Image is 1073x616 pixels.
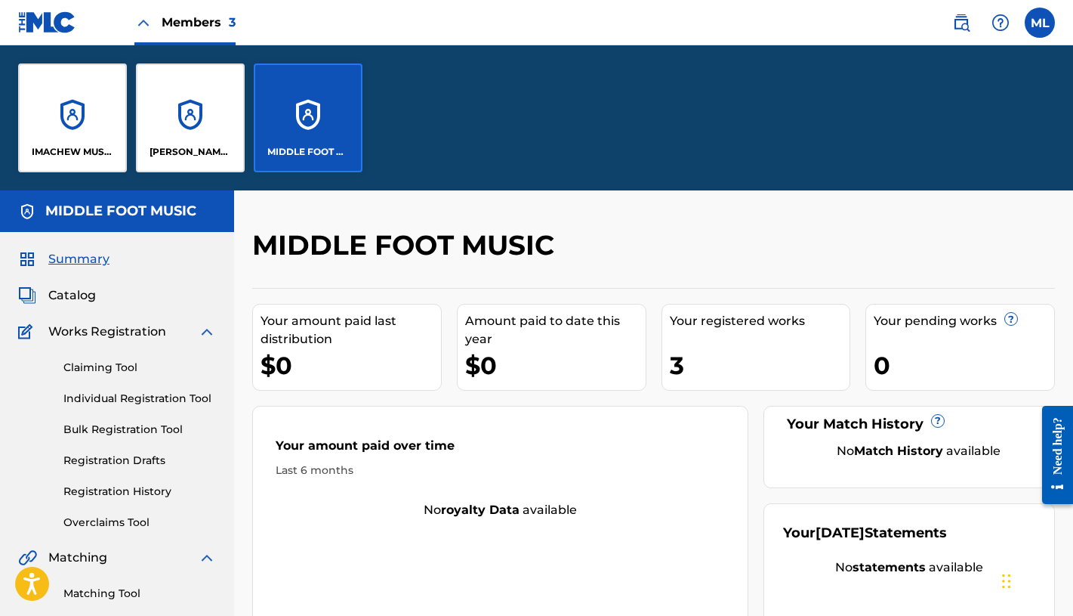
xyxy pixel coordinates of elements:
[63,515,216,531] a: Overclaims Tool
[465,312,646,348] div: Amount paid to date this year
[18,323,38,341] img: Works Registration
[1005,313,1017,325] span: ?
[63,391,216,407] a: Individual Registration Tool
[18,63,127,172] a: AccountsIMACHEW MUSIC
[670,312,850,330] div: Your registered works
[952,14,970,32] img: search
[465,348,646,382] div: $0
[198,549,216,567] img: expand
[946,8,976,38] a: Public Search
[874,312,1054,330] div: Your pending works
[1025,8,1055,38] div: User Menu
[162,14,236,31] span: Members
[267,145,350,159] p: MIDDLE FOOT MUSIC
[18,203,36,221] img: Accounts
[48,286,96,305] span: Catalog
[816,525,865,541] span: [DATE]
[63,360,216,376] a: Claiming Tool
[252,228,562,262] h2: MIDDLE FOOT MUSIC
[18,286,96,305] a: CatalogCatalog
[276,463,725,478] div: Last 6 months
[261,312,441,348] div: Your amount paid last distribution
[1031,393,1073,518] iframe: Resource Center
[48,250,109,268] span: Summary
[198,323,216,341] img: expand
[136,63,245,172] a: Accounts[PERSON_NAME] CH'[PERSON_NAME] [PERSON_NAME]
[253,501,748,519] div: No available
[441,503,520,517] strong: royalty data
[63,422,216,438] a: Bulk Registration Tool
[18,250,109,268] a: SummarySummary
[276,437,725,463] div: Your amount paid over time
[254,63,362,172] a: AccountsMIDDLE FOOT MUSIC
[18,286,36,305] img: Catalog
[32,145,114,159] p: IMACHEW MUSIC
[854,444,943,458] strong: Match History
[853,560,926,574] strong: statements
[783,414,1035,435] div: Your Match History
[48,549,107,567] span: Matching
[985,8,1016,38] div: Help
[229,15,236,29] span: 3
[874,348,1054,382] div: 0
[991,14,1010,32] img: help
[670,348,850,382] div: 3
[932,415,944,427] span: ?
[63,586,216,602] a: Matching Tool
[997,543,1073,616] iframe: Chat Widget
[261,348,441,382] div: $0
[802,442,1035,460] div: No available
[1002,559,1011,604] div: Drag
[783,559,1035,577] div: No available
[18,549,37,567] img: Matching
[18,11,76,33] img: MLC Logo
[45,203,196,220] h5: MIDDLE FOOT MUSIC
[63,484,216,500] a: Registration History
[134,14,153,32] img: Close
[783,523,947,543] div: Your Statements
[150,145,232,159] p: MICHAEL CH'UNG CHI LAU
[18,250,36,268] img: Summary
[48,323,166,341] span: Works Registration
[63,453,216,469] a: Registration Drafts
